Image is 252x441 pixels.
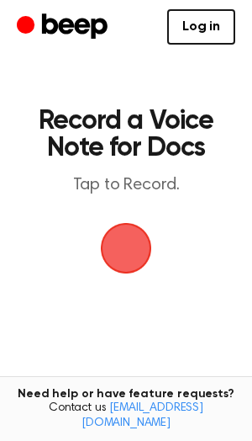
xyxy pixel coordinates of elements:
[81,402,203,429] a: [EMAIL_ADDRESS][DOMAIN_NAME]
[30,175,222,196] p: Tap to Record.
[17,11,112,44] a: Beep
[10,401,242,431] span: Contact us
[167,9,235,45] a: Log in
[101,223,151,274] img: Beep Logo
[30,108,222,162] h1: Record a Voice Note for Docs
